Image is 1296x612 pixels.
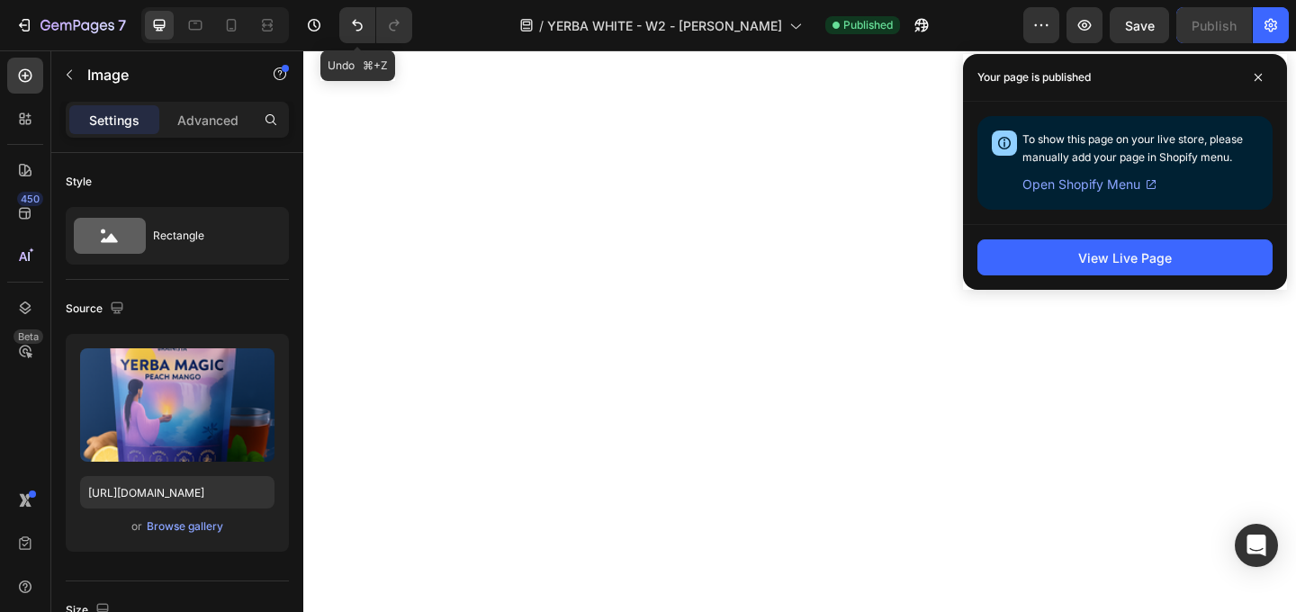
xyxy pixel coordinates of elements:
div: Style [66,174,92,190]
div: View Live Page [1078,248,1172,267]
div: Browse gallery [147,518,223,535]
button: 7 [7,7,134,43]
div: Undo/Redo [339,7,412,43]
span: or [131,516,142,537]
span: YERBA WHITE - W2 - [PERSON_NAME] [547,16,782,35]
button: Browse gallery [146,517,224,535]
span: Save [1125,18,1155,33]
p: Your page is published [977,68,1091,86]
iframe: Design area [303,50,1296,612]
input: https://example.com/image.jpg [80,476,274,508]
div: Rectangle [153,215,263,256]
span: To show this page on your live store, please manually add your page in Shopify menu. [1022,132,1243,164]
p: Image [87,64,240,85]
div: Publish [1192,16,1237,35]
img: preview-image [80,348,274,462]
span: Published [843,17,893,33]
p: 7 [118,14,126,36]
div: Beta [13,329,43,344]
p: Settings [89,111,139,130]
p: Advanced [177,111,238,130]
div: 450 [17,192,43,206]
span: / [539,16,544,35]
div: Source [66,297,128,321]
button: Save [1110,7,1169,43]
button: View Live Page [977,239,1273,275]
span: Open Shopify Menu [1022,174,1140,195]
button: Publish [1176,7,1252,43]
div: Open Intercom Messenger [1235,524,1278,567]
